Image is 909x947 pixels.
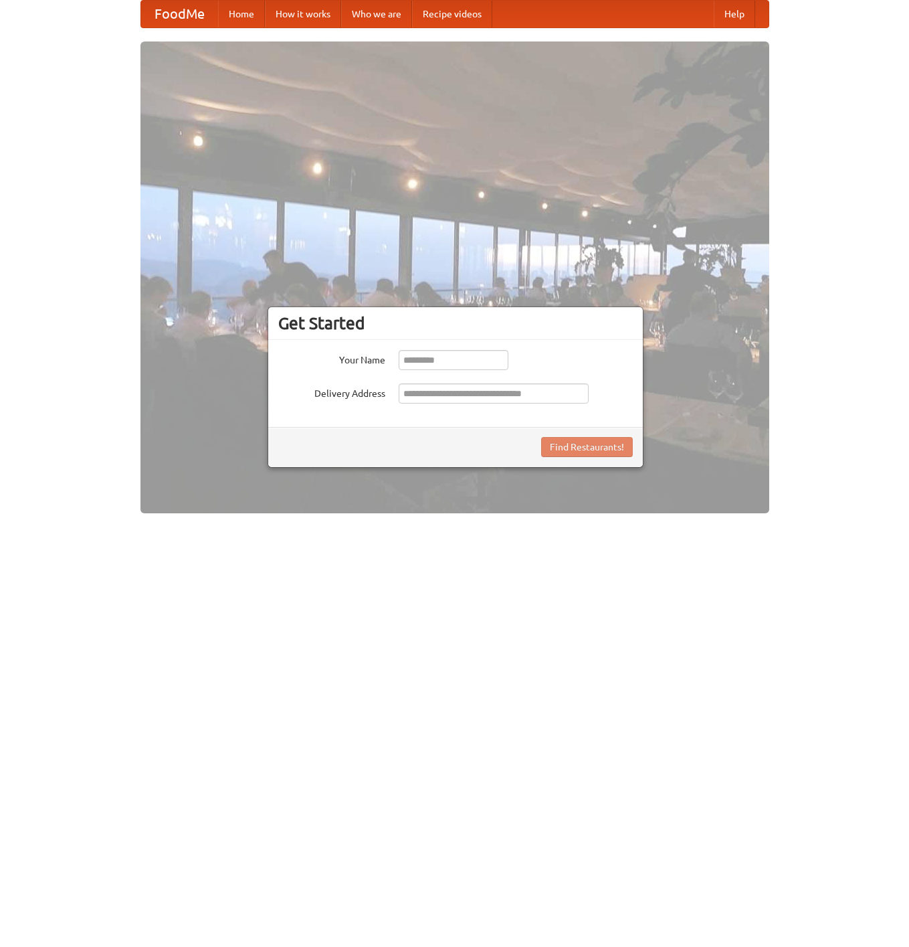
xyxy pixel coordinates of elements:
[541,437,633,457] button: Find Restaurants!
[278,383,385,400] label: Delivery Address
[278,313,633,333] h3: Get Started
[278,350,385,367] label: Your Name
[265,1,341,27] a: How it works
[412,1,492,27] a: Recipe videos
[714,1,755,27] a: Help
[141,1,218,27] a: FoodMe
[341,1,412,27] a: Who we are
[218,1,265,27] a: Home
